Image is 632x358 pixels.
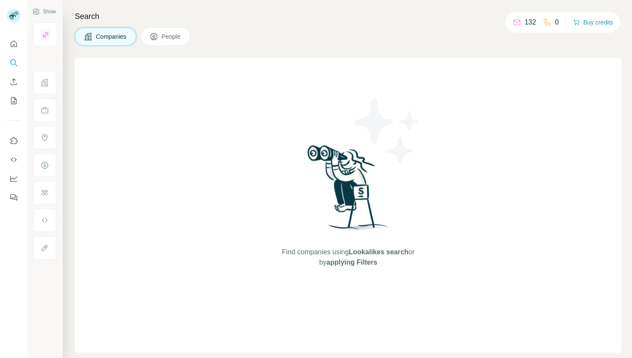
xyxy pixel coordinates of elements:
[304,143,393,239] img: Surfe Illustration - Woman searching with binoculars
[573,16,613,28] button: Buy credits
[349,248,408,256] span: Lookalikes search
[7,55,21,71] button: Search
[7,190,21,205] button: Feedback
[7,93,21,108] button: My lists
[279,247,417,268] span: Find companies using or by
[7,171,21,186] button: Dashboard
[7,133,21,148] button: Use Surfe on LinkedIn
[348,92,426,170] img: Surfe Illustration - Stars
[27,5,62,18] button: Show
[525,17,536,28] p: 132
[555,17,559,28] p: 0
[7,152,21,167] button: Use Surfe API
[7,36,21,52] button: Quick start
[96,32,127,41] span: Companies
[7,74,21,89] button: Enrich CSV
[75,10,622,22] h4: Search
[162,32,181,41] span: People
[326,259,377,266] span: applying Filters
